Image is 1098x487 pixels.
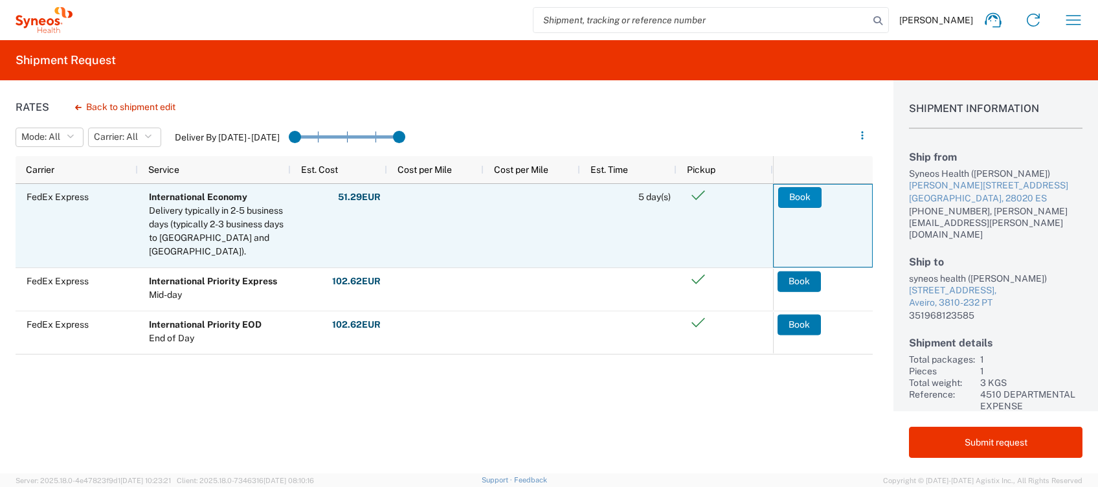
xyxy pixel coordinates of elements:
span: Client: 2025.18.0-7346316 [177,477,314,484]
span: [DATE] 08:10:16 [263,477,314,484]
button: Book [778,271,821,291]
button: Back to shipment edit [65,96,186,119]
span: Cost per Mile [398,164,452,175]
span: Carrier: All [94,131,138,143]
span: Est. Cost [301,164,338,175]
button: 102.62EUR [331,271,381,291]
a: Feedback [514,476,547,484]
span: [PERSON_NAME] [899,14,973,26]
div: End of Day [149,332,262,345]
a: [STREET_ADDRESS],Aveiro, 3810-232 PT [909,284,1082,310]
a: Support [482,476,514,484]
strong: 51.29 EUR [338,191,381,203]
span: Carrier [26,164,54,175]
label: Deliver By [DATE] - [DATE] [175,131,280,143]
span: Copyright © [DATE]-[DATE] Agistix Inc., All Rights Reserved [883,475,1082,486]
a: [PERSON_NAME][STREET_ADDRESS][GEOGRAPHIC_DATA], 28020 ES [909,179,1082,205]
div: Aveiro, 3810-232 PT [909,297,1082,310]
span: FedEx Express [27,319,89,330]
span: 5 day(s) [638,192,671,202]
input: Shipment, tracking or reference number [533,8,869,32]
div: syneos health ([PERSON_NAME]) [909,273,1082,284]
span: Pickup [687,164,715,175]
div: [STREET_ADDRESS], [909,284,1082,297]
div: Reference: [909,389,975,412]
span: FedEx Express [27,276,89,286]
div: Total packages: [909,354,975,365]
h2: Shipment Request [16,52,116,68]
h2: Shipment details [909,337,1082,349]
button: Mode: All [16,128,84,147]
button: Book [778,187,822,208]
h1: Rates [16,101,49,113]
button: Submit request [909,427,1082,458]
div: Mid-day [149,288,277,302]
div: [PERSON_NAME][STREET_ADDRESS] [909,179,1082,192]
span: FedEx Express [27,192,89,202]
button: Carrier: All [88,128,161,147]
span: Service [148,164,179,175]
span: Cost per Mile [494,164,548,175]
strong: 102.62 EUR [332,275,381,288]
button: 102.62EUR [331,314,381,335]
span: Est. Time [590,164,628,175]
div: 3 KGS [980,377,1082,389]
button: 51.29EUR [337,187,381,208]
span: [DATE] 10:23:21 [120,477,171,484]
div: [PHONE_NUMBER], [PERSON_NAME][EMAIL_ADDRESS][PERSON_NAME][DOMAIN_NAME] [909,205,1082,240]
div: Syneos Health ([PERSON_NAME]) [909,168,1082,179]
span: Server: 2025.18.0-4e47823f9d1 [16,477,171,484]
div: 1 [980,365,1082,377]
h2: Ship to [909,256,1082,268]
span: Mode: All [21,131,60,143]
b: International Priority EOD [149,319,262,330]
div: Pieces [909,365,975,377]
b: International Priority Express [149,276,277,286]
div: Delivery typically in 2-5 business days (typically 2-3 business days to Canada and Mexico). [149,204,285,258]
b: International Economy [149,192,247,202]
div: 4510 DEPARTMENTAL EXPENSE [980,389,1082,412]
h2: Ship from [909,151,1082,163]
div: [GEOGRAPHIC_DATA], 28020 ES [909,192,1082,205]
strong: 102.62 EUR [332,319,381,331]
div: 1 [980,354,1082,365]
div: 351968123585 [909,310,1082,321]
button: Book [778,314,821,335]
h1: Shipment Information [909,102,1082,129]
div: Total weight: [909,377,975,389]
